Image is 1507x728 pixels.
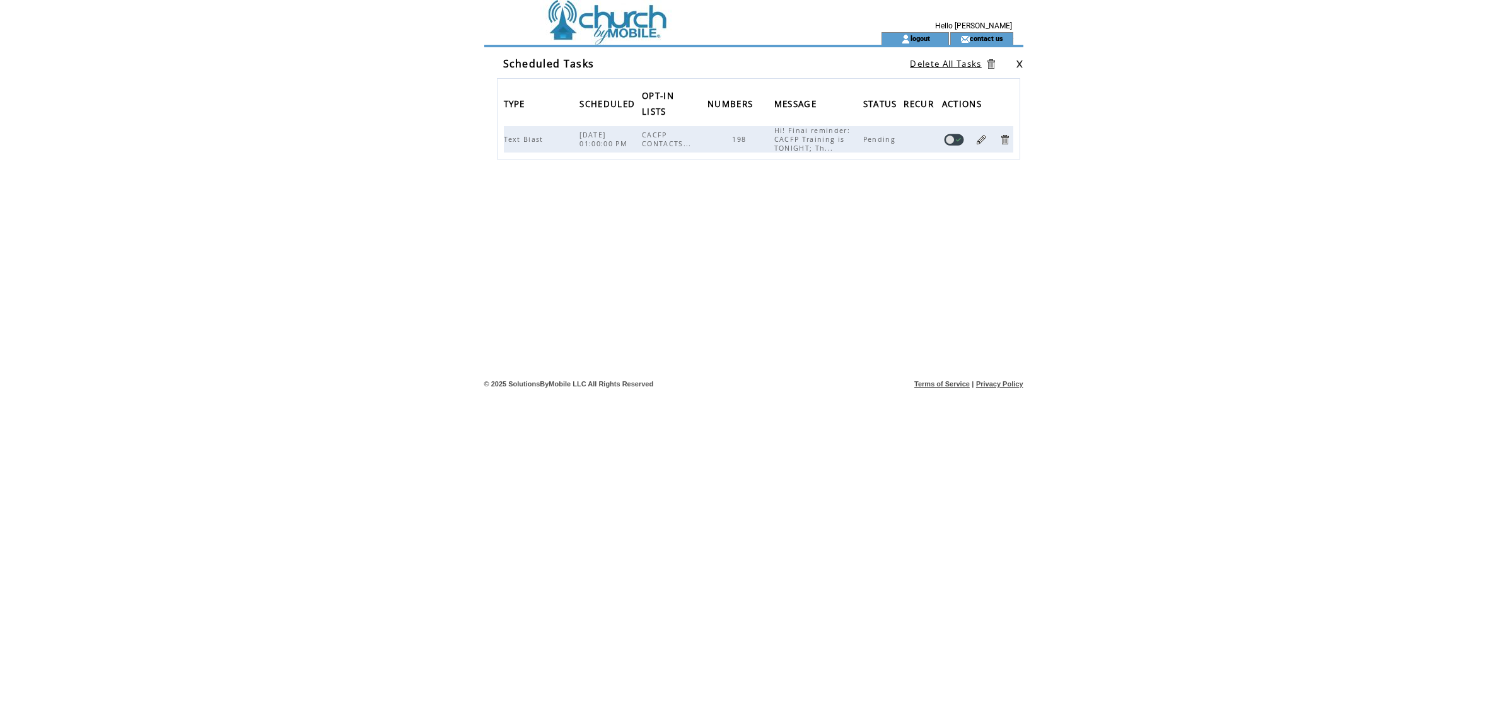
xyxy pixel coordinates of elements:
span: RECUR [904,95,937,116]
a: STATUS [863,100,900,107]
span: CACFP CONTACTS... [642,130,695,148]
span: SCHEDULED [579,95,638,116]
a: Privacy Policy [976,380,1023,388]
a: Delete All Tasks [910,58,981,69]
span: | [972,380,974,388]
span: Hi! Final reminder: CACFP Training is TONIGHT; Th... [774,126,850,153]
span: STATUS [863,95,900,116]
a: RECUR [904,100,937,107]
span: Pending [863,135,899,144]
a: NUMBERS [707,100,756,107]
a: OPT-IN LISTS [642,91,674,115]
span: OPT-IN LISTS [642,87,674,124]
img: account_icon.gif [901,34,911,44]
a: contact us [970,34,1003,42]
a: TYPE [504,100,528,107]
span: 198 [732,135,749,144]
span: NUMBERS [707,95,756,116]
span: MESSAGE [774,95,820,116]
span: Scheduled Tasks [503,57,595,71]
a: SCHEDULED [579,100,638,107]
a: Disable task [944,134,964,146]
a: MESSAGE [774,100,820,107]
span: [DATE] 01:00:00 PM [579,130,631,148]
span: ACTIONS [942,95,985,116]
a: logout [911,34,930,42]
img: contact_us_icon.gif [960,34,970,44]
a: Terms of Service [914,380,970,388]
span: © 2025 SolutionsByMobile LLC All Rights Reserved [484,380,654,388]
a: Edit Task [975,134,987,146]
a: Delete Task [999,134,1011,146]
span: Hello [PERSON_NAME] [935,21,1012,30]
span: Text Blast [504,135,547,144]
span: TYPE [504,95,528,116]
